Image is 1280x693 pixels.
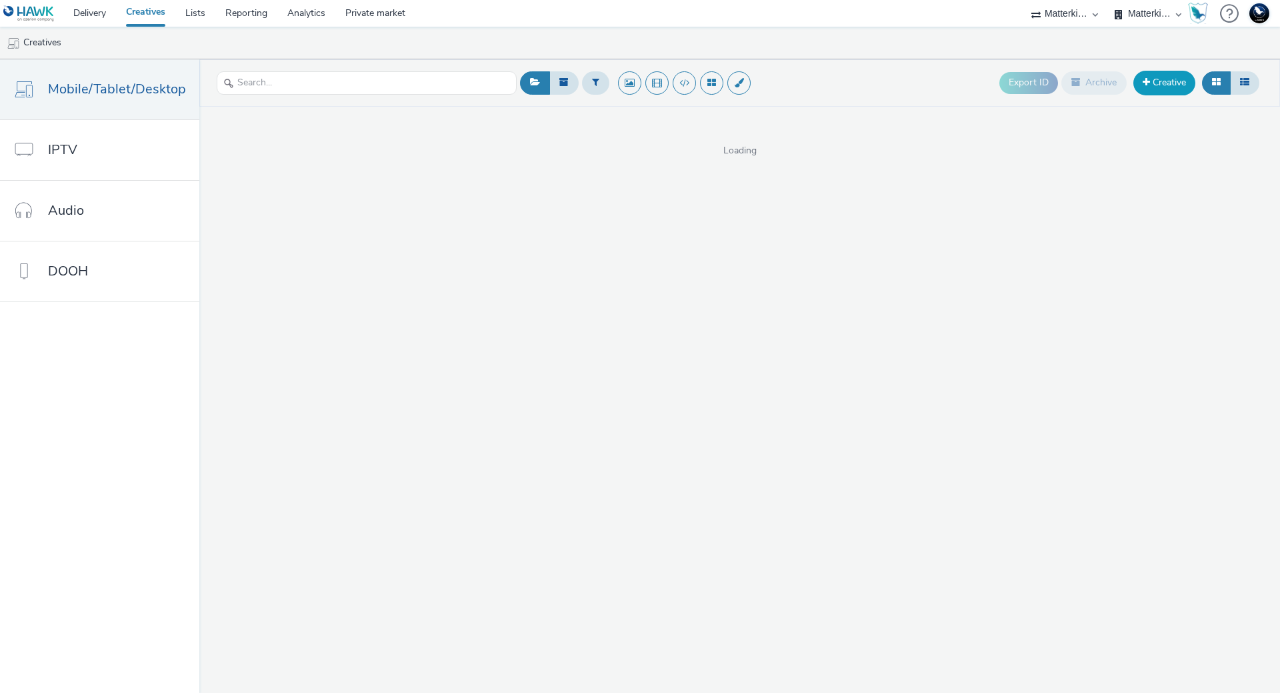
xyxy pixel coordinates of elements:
img: Support Hawk [1249,3,1269,23]
img: mobile [7,37,20,50]
button: Export ID [999,72,1058,93]
img: undefined Logo [3,5,55,22]
button: Table [1230,71,1259,94]
span: Audio [48,201,84,220]
a: Creative [1133,71,1195,95]
span: DOOH [48,261,88,281]
button: Archive [1061,71,1127,94]
input: Search... [217,71,517,95]
span: Loading [199,144,1280,157]
button: Grid [1202,71,1231,94]
a: Hawk Academy [1188,3,1213,24]
span: IPTV [48,140,77,159]
span: Mobile/Tablet/Desktop [48,79,186,99]
img: Hawk Academy [1188,3,1208,24]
